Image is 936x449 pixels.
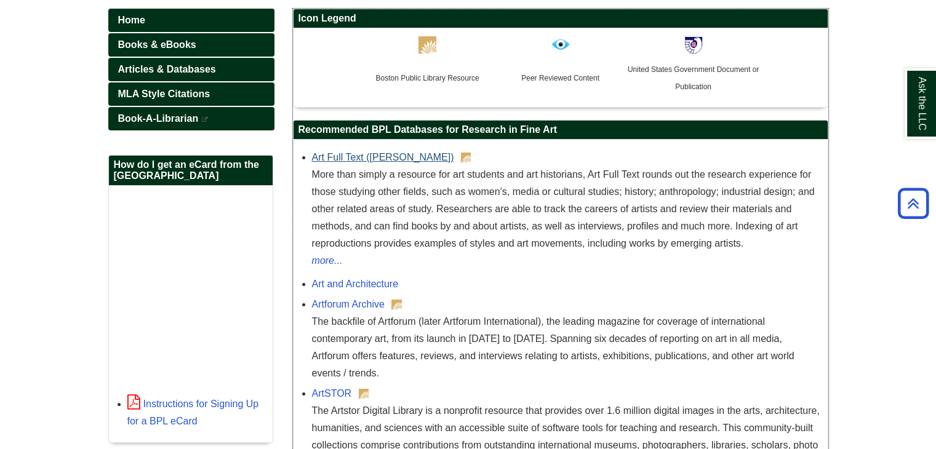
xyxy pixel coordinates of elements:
img: http://lgimages.s3.amazonaws.com/data/imagemanager/89541/bpl.png [418,36,436,54]
img: Boston Public Library [461,153,471,162]
a: Books & eBooks [108,33,274,57]
a: Instructions for Signing Up for a BPL eCard [127,399,259,426]
iframe: YouTube video player [115,192,266,386]
a: MLA Style Citations [108,82,274,106]
span: Books & eBooks [118,39,196,50]
img: http://lgimages.s3.amazonaws.com/data/imagemanager/89541/peer_review_icon.png [551,34,570,54]
img: Boston Public Library [391,300,402,309]
span: Peer Reviewed Content [521,74,599,82]
span: United States Government Document or Publication [628,65,759,91]
img: Boston Public Library [359,389,369,399]
i: This link opens in a new window [201,117,209,122]
a: Home [108,9,274,32]
span: MLA Style Citations [118,89,210,99]
h2: How do I get an eCard from the [GEOGRAPHIC_DATA] [109,156,273,186]
span: Home [118,15,145,25]
a: Articles & Databases [108,58,274,81]
a: Back to Top [894,195,933,212]
a: Art and Architecture [312,279,399,289]
a: Book-A-Librarian [108,107,274,130]
img: http://lgimages.s3.amazonaws.com/data/imagemanager/89541/government_document.jpg [685,37,702,54]
a: ArtSTOR [312,388,352,399]
span: Articles & Databases [118,64,216,74]
a: Artforum Archive [312,299,385,309]
h2: Recommended BPL Databases for Research in Fine Art [294,121,828,140]
h2: Icon Legend [294,9,828,28]
span: Boston Public Library Resource [375,74,479,82]
a: Art Full Text ([PERSON_NAME]) [312,152,454,162]
div: The backfile of Artforum (later Artforum International), the leading magazine for coverage of int... [312,313,822,382]
div: More than simply a resource for art students and art historians, Art Full Text rounds out the res... [312,166,822,252]
span: Book-A-Librarian [118,113,199,124]
a: more... [312,252,822,269]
